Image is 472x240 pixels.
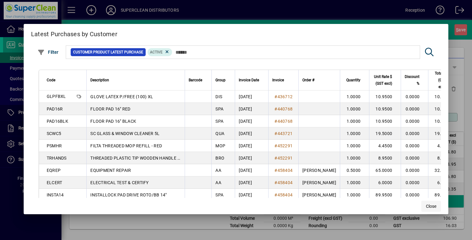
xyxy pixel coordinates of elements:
span: Discount % [405,73,419,87]
span: GLPFBXL [47,94,66,99]
td: 1.0000 [340,115,369,127]
a: #458404 [272,167,295,174]
span: SPA [215,106,223,111]
td: 10.9500 [369,91,401,103]
td: 10.95 [428,91,455,103]
span: 458404 [277,180,293,185]
span: # [274,143,277,148]
span: FLOOR PAD 16" BLACK [90,119,136,124]
td: 0.0000 [401,103,428,115]
td: 10.9500 [369,103,401,115]
span: # [274,119,277,124]
span: # [274,131,277,136]
span: FILTA THREADED MOP REFILL - RED [90,143,162,148]
span: Total $ (GST excl) [432,70,446,90]
span: 458404 [277,192,293,197]
td: 10.95 [428,103,455,115]
span: PSMHR [47,143,62,148]
td: [PERSON_NAME] [298,164,340,176]
span: PAD16BLK [47,119,68,124]
td: 19.50 [428,127,455,140]
td: 89.9500 [369,189,401,201]
td: [DATE] [235,91,268,103]
mat-chip: Product Activation Status: Active [147,48,172,56]
a: #436712 [272,93,295,100]
div: Order # [302,77,336,83]
span: 458404 [277,168,293,173]
span: # [274,94,277,99]
td: 6.0000 [369,176,401,189]
span: MOP [215,143,225,148]
span: Code [47,77,55,83]
td: 10.9500 [369,115,401,127]
td: 1.0000 [340,189,369,201]
td: 10.95 [428,115,455,127]
td: [DATE] [235,140,268,152]
td: [DATE] [235,152,268,164]
span: PAD16R [47,106,63,111]
td: 8.95 [428,152,455,164]
div: Description [90,77,181,83]
a: #440768 [272,118,295,125]
td: 0.0000 [401,164,428,176]
h2: Latest Purchases by Customer [24,24,448,42]
td: 1.0000 [340,103,369,115]
span: INSTA14 [47,192,64,197]
td: [DATE] [235,115,268,127]
td: 0.5000 [340,164,369,176]
div: Quantity [344,77,366,83]
div: Unit Rate $ (GST excl) [373,73,398,87]
div: Barcode [189,77,208,83]
span: AA [215,168,221,173]
span: EQUIPMENT REPAIR [90,168,131,173]
td: 0.0000 [401,115,428,127]
span: Order # [302,77,314,83]
span: GLOVE LATEX P/FREE (100) XL [90,94,153,99]
span: DIS [215,94,222,99]
td: 6.00 [428,176,455,189]
td: 65.0000 [369,164,401,176]
span: AA [215,180,221,185]
a: #443721 [272,130,295,137]
a: #440768 [272,106,295,112]
span: ELECTRICAL TEST & CERTIFY [90,180,148,185]
span: # [274,180,277,185]
button: Filter [36,47,60,58]
span: Close [426,203,436,210]
div: Discount % [405,73,425,87]
td: 0.0000 [401,127,428,140]
a: #452291 [272,142,295,149]
td: 1.0000 [340,176,369,189]
span: Filter [37,50,59,55]
td: 1.0000 [340,127,369,140]
td: 1.0000 [340,140,369,152]
span: QUA [215,131,224,136]
span: # [274,106,277,111]
td: 0.0000 [401,91,428,103]
div: Invoice Date [239,77,265,83]
span: THREADED PLASTIC TIP WOODEN HANDLE 1.35 X 25MM [90,156,204,161]
td: 4.4500 [369,140,401,152]
span: INSTALLOCK PAD DRIVE ROTO/BB 14" [90,192,167,197]
span: 440768 [277,106,293,111]
button: Close [421,201,441,212]
td: 0.0000 [401,140,428,152]
div: Code [47,77,83,83]
span: 440768 [277,119,293,124]
span: Quantity [346,77,360,83]
span: 452291 [277,143,293,148]
span: Active [150,50,163,54]
td: 4.45 [428,140,455,152]
span: 443721 [277,131,293,136]
td: 89.95 [428,189,455,201]
td: 19.5000 [369,127,401,140]
td: 1.0000 [340,152,369,164]
td: [PERSON_NAME] [298,189,340,201]
span: SC GLASS & WINDOW CLEANER 5L [90,131,159,136]
td: 1.0000 [340,91,369,103]
span: # [274,192,277,197]
span: 452291 [277,156,293,161]
td: 0.0000 [401,176,428,189]
a: #458404 [272,192,295,198]
div: Group [215,77,231,83]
